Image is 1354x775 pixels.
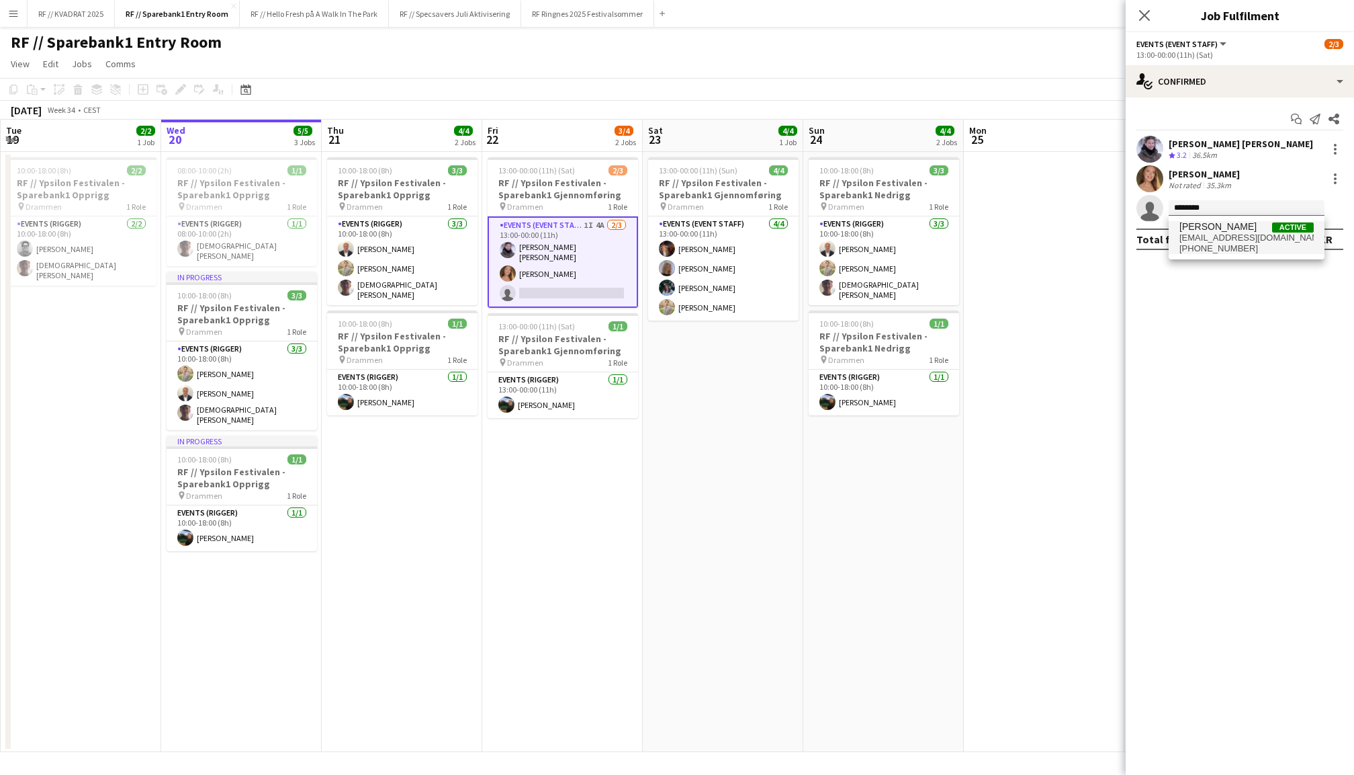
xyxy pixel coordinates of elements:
[828,355,864,365] span: Drammen
[646,132,663,147] span: 23
[778,126,797,136] span: 4/4
[488,124,498,136] span: Fri
[327,177,478,201] h3: RF // Ypsilon Festivalen - Sparebank1 Opprigg
[828,202,864,212] span: Drammen
[1179,221,1257,233] span: Henrik Jåsund
[809,370,959,415] app-card-role: Events (Rigger)1/110:00-18:00 (8h)[PERSON_NAME]
[26,202,62,212] span: Drammen
[136,126,155,136] span: 2/2
[488,216,638,308] app-card-role: Events (Event Staff)1I4A2/313:00-00:00 (11h)[PERSON_NAME] [PERSON_NAME][PERSON_NAME]
[1136,233,1182,246] div: Total fee
[498,321,575,331] span: 13:00-00:00 (11h) (Sat)
[930,319,948,329] span: 1/1
[507,202,543,212] span: Drammen
[648,216,799,321] app-card-role: Events (Event Staff)4/413:00-00:00 (11h)[PERSON_NAME][PERSON_NAME][PERSON_NAME][PERSON_NAME]
[648,177,799,201] h3: RF // Ypsilon Festivalen - Sparebank1 Gjennomføring
[127,165,146,175] span: 2/2
[327,370,478,415] app-card-role: Events (Rigger)1/110:00-18:00 (8h)[PERSON_NAME]
[327,216,478,305] app-card-role: Events (Rigger)3/310:00-18:00 (8h)[PERSON_NAME][PERSON_NAME][DEMOGRAPHIC_DATA][PERSON_NAME]
[615,137,636,147] div: 2 Jobs
[347,355,383,365] span: Drammen
[1179,243,1314,254] span: +4740527967
[177,454,232,464] span: 10:00-18:00 (8h)
[809,177,959,201] h3: RF // Ypsilon Festivalen - Sparebank1 Nedrigg
[287,327,306,337] span: 1 Role
[486,132,498,147] span: 22
[488,157,638,308] div: 13:00-00:00 (11h) (Sat)2/3RF // Ypsilon Festivalen - Sparebank1 Gjennomføring Drammen1 RoleEvents...
[1136,39,1228,49] button: Events (Event Staff)
[448,165,467,175] span: 3/3
[287,491,306,501] span: 1 Role
[44,105,78,115] span: Week 34
[72,58,92,70] span: Jobs
[648,157,799,321] app-job-card: 13:00-00:00 (11h) (Sun)4/4RF // Ypsilon Festivalen - Sparebank1 Gjennomføring Drammen1 RoleEvents...
[659,165,737,175] span: 13:00-00:00 (11h) (Sun)
[100,55,141,73] a: Comms
[1169,168,1240,180] div: [PERSON_NAME]
[6,157,156,286] app-job-card: 10:00-18:00 (8h)2/2RF // Ypsilon Festivalen - Sparebank1 Opprigg Drammen1 RoleEvents (Rigger)2/21...
[43,58,58,70] span: Edit
[347,202,383,212] span: Drammen
[167,466,317,490] h3: RF // Ypsilon Festivalen - Sparebank1 Opprigg
[126,202,146,212] span: 1 Role
[167,157,317,266] app-job-card: 08:00-10:00 (2h)1/1RF // Ypsilon Festivalen - Sparebank1 Opprigg Drammen1 RoleEvents (Rigger)1/10...
[1169,138,1313,150] div: [PERSON_NAME] [PERSON_NAME]
[488,333,638,357] h3: RF // Ypsilon Festivalen - Sparebank1 Gjennomføring
[809,216,959,305] app-card-role: Events (Rigger)3/310:00-18:00 (8h)[PERSON_NAME][PERSON_NAME][DEMOGRAPHIC_DATA][PERSON_NAME]
[6,177,156,201] h3: RF // Ypsilon Festivalen - Sparebank1 Opprigg
[167,505,317,551] app-card-role: Events (Rigger)1/110:00-18:00 (8h)[PERSON_NAME]
[1136,39,1218,49] span: Events (Event Staff)
[11,58,30,70] span: View
[287,165,306,175] span: 1/1
[338,165,392,175] span: 10:00-18:00 (8h)
[768,202,788,212] span: 1 Role
[969,124,987,136] span: Mon
[648,124,663,136] span: Sat
[83,105,101,115] div: CEST
[167,216,317,266] app-card-role: Events (Rigger)1/108:00-10:00 (2h)[DEMOGRAPHIC_DATA][PERSON_NAME]
[498,165,575,175] span: 13:00-00:00 (11h) (Sat)
[327,124,344,136] span: Thu
[608,358,627,368] span: 1 Role
[1204,180,1234,190] div: 35.3km
[167,124,185,136] span: Wed
[488,177,638,201] h3: RF // Ypsilon Festivalen - Sparebank1 Gjennomføring
[1324,39,1343,49] span: 2/3
[819,319,874,329] span: 10:00-18:00 (8h)
[1179,233,1314,243] span: henrik.jasund@gmail.com
[66,55,97,73] a: Jobs
[327,330,478,354] h3: RF // Ypsilon Festivalen - Sparebank1 Opprigg
[1169,180,1204,190] div: Not rated
[105,58,136,70] span: Comms
[929,202,948,212] span: 1 Role
[1126,65,1354,97] div: Confirmed
[930,165,948,175] span: 3/3
[17,165,71,175] span: 10:00-18:00 (8h)
[809,330,959,354] h3: RF // Ypsilon Festivalen - Sparebank1 Nedrigg
[1189,150,1220,161] div: 36.5km
[936,126,954,136] span: 4/4
[6,216,156,286] app-card-role: Events (Rigger)2/210:00-18:00 (8h)[PERSON_NAME][DEMOGRAPHIC_DATA][PERSON_NAME]
[809,311,959,415] app-job-card: 10:00-18:00 (8h)1/1RF // Ypsilon Festivalen - Sparebank1 Nedrigg Drammen1 RoleEvents (Rigger)1/11...
[338,319,392,329] span: 10:00-18:00 (8h)
[167,341,317,430] app-card-role: Events (Rigger)3/310:00-18:00 (8h)[PERSON_NAME][PERSON_NAME][DEMOGRAPHIC_DATA][PERSON_NAME]
[6,124,21,136] span: Tue
[186,202,222,212] span: Drammen
[1136,50,1343,60] div: 13:00-00:00 (11h) (Sat)
[294,126,312,136] span: 5/5
[615,126,633,136] span: 3/4
[186,327,222,337] span: Drammen
[294,137,315,147] div: 3 Jobs
[488,313,638,418] app-job-card: 13:00-00:00 (11h) (Sat)1/1RF // Ypsilon Festivalen - Sparebank1 Gjennomføring Drammen1 RoleEvents...
[819,165,874,175] span: 10:00-18:00 (8h)
[11,32,222,52] h1: RF // Sparebank1 Entry Room
[167,272,317,430] app-job-card: In progress10:00-18:00 (8h)3/3RF // Ypsilon Festivalen - Sparebank1 Opprigg Drammen1 RoleEvents (...
[165,132,185,147] span: 20
[507,358,543,368] span: Drammen
[167,436,317,446] div: In progress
